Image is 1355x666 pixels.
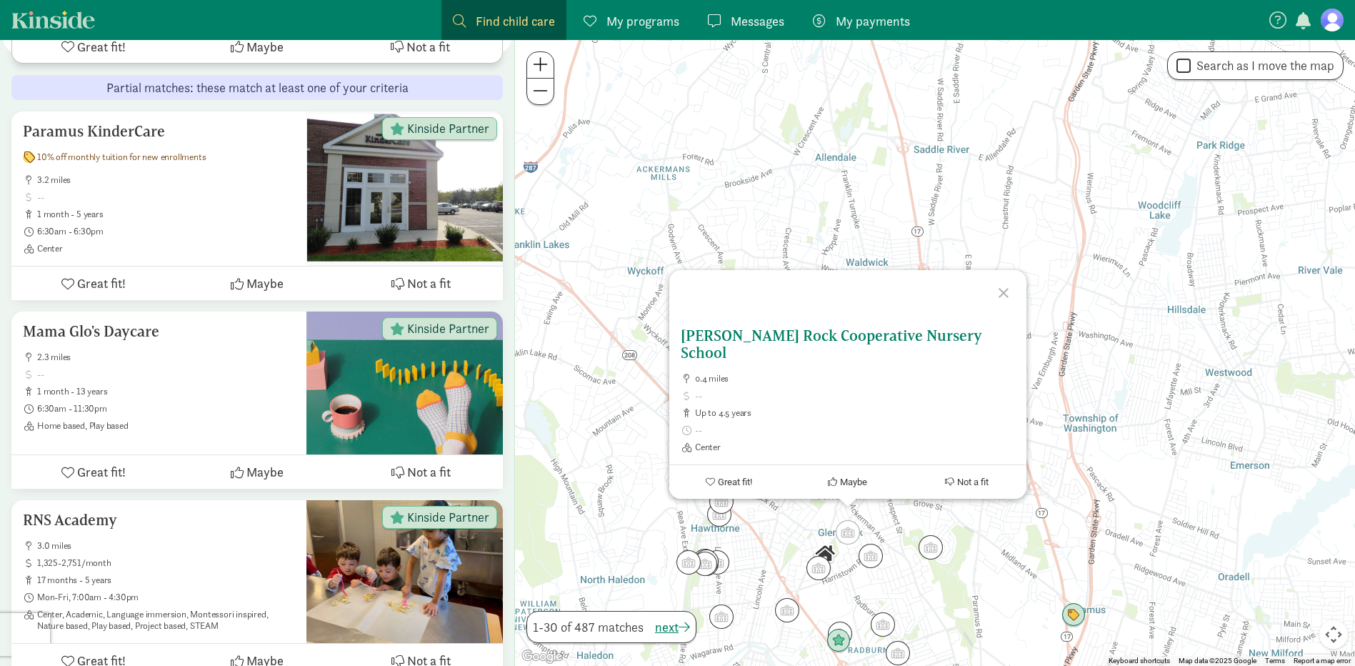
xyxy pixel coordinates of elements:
button: Not a fit [339,267,503,300]
div: Click to see details [775,598,799,622]
span: 1 month - 5 years [37,209,295,220]
span: 1-30 of 487 matches [533,617,644,637]
span: up to 4.5 years [695,407,1015,419]
span: 2.3 miles [37,352,295,363]
div: Click to see details [871,612,895,637]
span: Maybe [246,37,284,56]
span: Not a fit [406,37,450,56]
span: 6:30am - 11:30pm [37,403,295,414]
div: Click to see details [676,550,701,575]
button: Keyboard shortcuts [1109,656,1170,666]
span: 0.4 miles [695,373,1015,384]
div: Partial matches: these match at least one of your criteria [11,75,503,100]
div: Click to see details [826,629,851,653]
button: Not a fit [339,30,502,63]
button: Maybe [175,267,339,300]
h5: Mama Glo's Daycare [23,323,295,340]
a: Open this area in Google Maps (opens a new window) [519,647,566,666]
a: Kinside [11,11,95,29]
button: Great fit! [669,465,789,499]
span: 17 months - 5 years [37,575,295,586]
button: Great fit! [12,30,176,63]
div: Click to see details [1061,603,1086,627]
div: Click to see details [828,622,852,646]
span: Find child care [476,11,555,31]
div: Click to see details [806,556,831,580]
div: Click to see details [836,520,860,545]
span: Great fit! [77,274,126,293]
span: Kinside Partner [407,122,489,135]
div: Click to see details [859,544,883,568]
span: Maybe [246,274,284,293]
button: Great fit! [11,267,175,300]
span: 10% off monthly tuition for new enrollments [37,151,206,163]
span: Messages [731,11,784,31]
span: Not a fit [407,462,451,482]
span: Maybe [246,462,284,482]
div: Click to see details [694,550,719,574]
span: 1 month - 13 years [37,386,295,397]
span: My programs [606,11,679,31]
span: Great fit! [77,462,126,482]
span: Kinside Partner [407,322,489,335]
h5: [PERSON_NAME] Rock Cooperative Nursery School [681,327,1015,362]
div: Click to see details [813,542,837,566]
span: Center [695,442,1015,453]
button: Map camera controls [1319,620,1348,649]
span: 1,325-2,751/month [37,557,295,569]
span: Not a fit [407,274,451,293]
button: Not a fit [339,455,503,489]
div: Click to see details [707,502,731,527]
div: Click to see details [693,552,717,576]
span: Kinside Partner [407,511,489,524]
h5: RNS Academy [23,512,295,529]
button: Maybe [176,30,339,63]
div: Click to see details [693,549,717,573]
span: Home based, Play based [37,420,295,432]
label: Search as I move the map [1191,57,1334,74]
h5: Paramus KinderCare [23,123,295,140]
span: Center [37,243,295,254]
span: Map data ©2025 Google [1179,657,1256,665]
button: Maybe [175,455,339,489]
button: Maybe [789,465,908,499]
button: Not a fit [907,465,1026,499]
span: My payments [836,11,910,31]
span: Center, Academic, Language immersion, Montessori inspired, Nature based, Play based, Project base... [37,609,295,632]
span: 3.0 miles [37,540,295,552]
div: Click to see details [886,641,910,665]
span: Mon-Fri, 7:00am - 4:30pm [37,592,295,603]
span: 3.2 miles [37,174,295,186]
button: Great fit! [11,455,175,489]
a: Report a map error [1294,657,1351,665]
span: Great fit! [718,477,752,487]
span: Not a fit [957,477,989,487]
img: Google [519,647,566,666]
div: Click to see details [919,535,943,560]
div: Click to see details [709,605,734,629]
button: next [655,617,690,637]
span: Maybe [840,477,867,487]
a: Terms (opens in new tab) [1265,657,1285,665]
span: Great fit! [77,37,126,56]
div: Click to see details [709,489,734,514]
span: 6:30am - 6:30pm [37,226,295,237]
